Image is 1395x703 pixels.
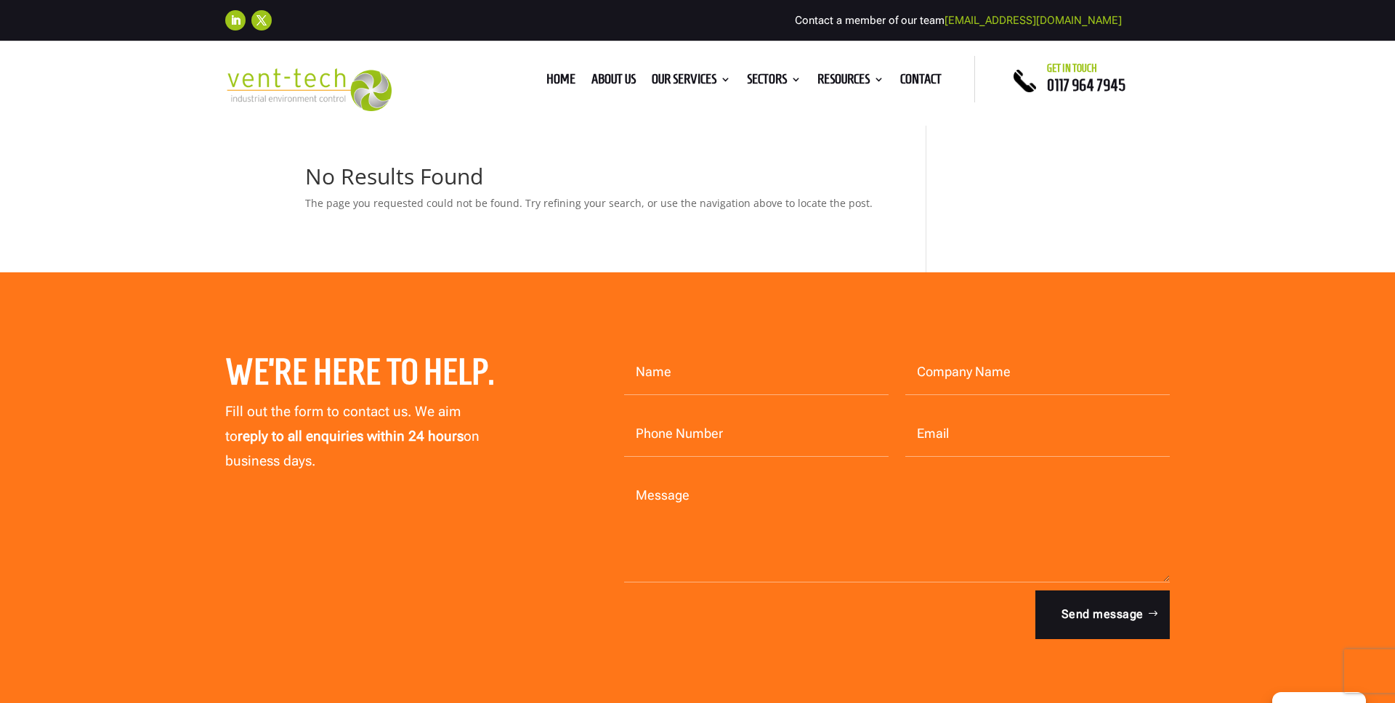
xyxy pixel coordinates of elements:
p: The page you requested could not be found. Try refining your search, or use the navigation above ... [305,195,883,212]
span: Fill out the form to contact us. We aim to [225,403,461,444]
input: Company Name [905,350,1170,395]
a: Follow on LinkedIn [225,10,246,31]
a: Resources [817,74,884,90]
button: Send message [1035,590,1170,638]
a: [EMAIL_ADDRESS][DOMAIN_NAME] [945,14,1122,27]
span: Get in touch [1047,62,1097,74]
strong: reply to all enquiries within 24 hours [238,428,464,444]
input: Name [624,350,889,395]
span: Contact a member of our team [795,14,1122,27]
a: Home [546,74,575,90]
a: Our Services [652,74,731,90]
a: About us [591,74,636,90]
input: Phone Number [624,412,889,457]
input: Email [905,412,1170,457]
a: 0117 964 7945 [1047,76,1125,94]
h2: We’re here to help. [225,350,528,401]
h1: No Results Found [305,166,883,195]
a: Sectors [747,74,801,90]
a: Follow on X [251,10,272,31]
img: 2023-09-27T08_35_16.549ZVENT-TECH---Clear-background [225,68,392,111]
a: Contact [900,74,942,90]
